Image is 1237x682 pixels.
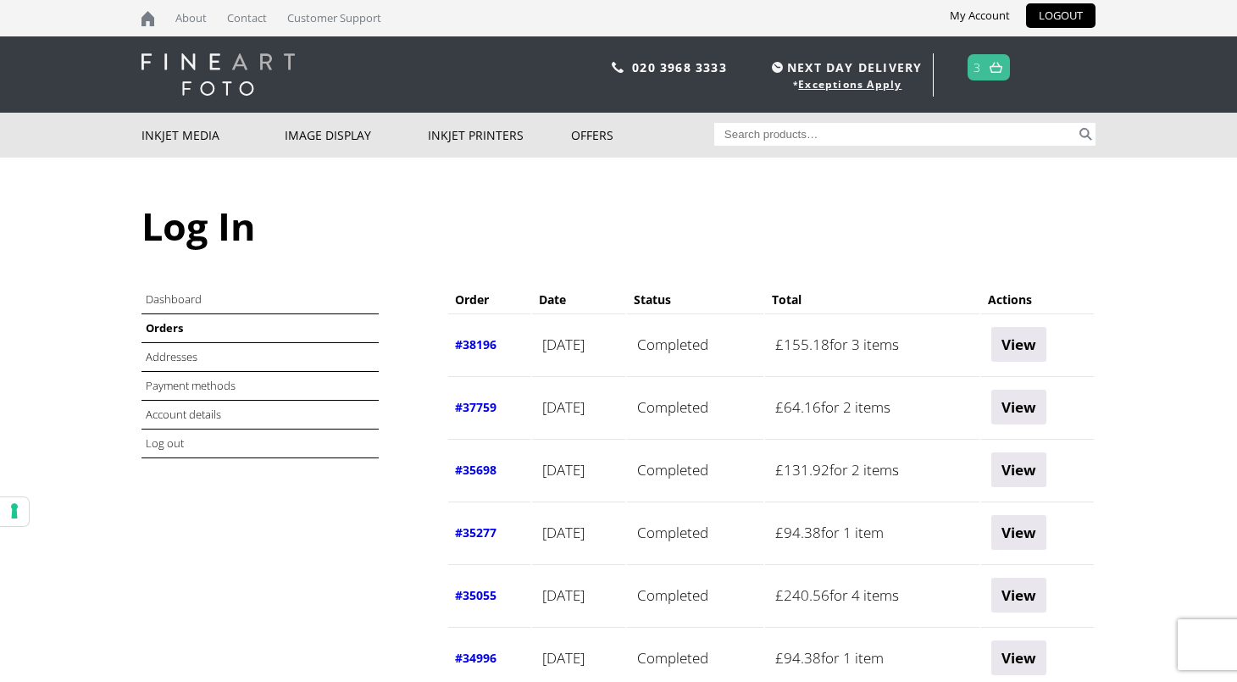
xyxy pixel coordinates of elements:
td: for 3 items [765,313,979,374]
a: View order 34996 [991,640,1046,675]
span: 240.56 [775,585,829,605]
td: for 2 items [765,439,979,500]
a: View order 35277 [991,515,1046,550]
a: View order number 38196 [455,336,496,352]
a: Orders [146,320,183,335]
h1: Log In [141,200,1096,252]
span: 131.92 [775,460,829,480]
time: [DATE] [542,397,585,417]
span: 94.38 [775,523,821,542]
span: NEXT DAY DELIVERY [768,58,922,77]
td: Completed [627,313,763,374]
td: Completed [627,439,763,500]
time: [DATE] [542,460,585,480]
td: Completed [627,564,763,625]
span: £ [775,460,784,480]
span: Date [539,291,566,308]
span: 155.18 [775,335,829,354]
a: Log out [146,435,184,451]
a: View order number 35698 [455,462,496,478]
a: Addresses [146,349,197,364]
a: Account details [146,407,221,422]
a: View order number 35055 [455,587,496,603]
a: View order 35698 [991,452,1046,487]
span: Actions [988,291,1032,308]
span: £ [775,523,784,542]
span: £ [775,648,784,668]
a: Inkjet Media [141,113,285,158]
button: Search [1076,123,1096,146]
a: My Account [937,3,1023,28]
td: Completed [627,376,763,437]
span: Total [772,291,802,308]
span: £ [775,397,784,417]
time: [DATE] [542,648,585,668]
td: for 4 items [765,564,979,625]
input: Search products… [714,123,1077,146]
span: £ [775,335,784,354]
a: View order 35055 [991,578,1046,613]
img: logo-white.svg [141,53,295,96]
a: LOGOUT [1026,3,1096,28]
a: Payment methods [146,378,236,393]
a: View order 38196 [991,327,1046,362]
nav: Account pages [141,286,428,458]
a: View order number 34996 [455,650,496,666]
span: Status [634,291,671,308]
time: [DATE] [542,585,585,605]
img: phone.svg [612,62,624,73]
a: Offers [571,113,714,158]
img: basket.svg [990,62,1002,73]
td: for 2 items [765,376,979,437]
td: Completed [627,502,763,563]
a: Inkjet Printers [428,113,571,158]
a: Dashboard [146,291,202,307]
span: 64.16 [775,397,821,417]
span: Order [455,291,489,308]
img: time.svg [772,62,783,73]
a: Exceptions Apply [798,77,901,91]
span: 94.38 [775,648,821,668]
a: 3 [974,55,981,80]
a: Image Display [285,113,428,158]
a: View order number 37759 [455,399,496,415]
time: [DATE] [542,335,585,354]
a: View order 37759 [991,390,1046,424]
a: 020 3968 3333 [632,59,727,75]
a: View order number 35277 [455,524,496,541]
time: [DATE] [542,523,585,542]
span: £ [775,585,784,605]
td: for 1 item [765,502,979,563]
